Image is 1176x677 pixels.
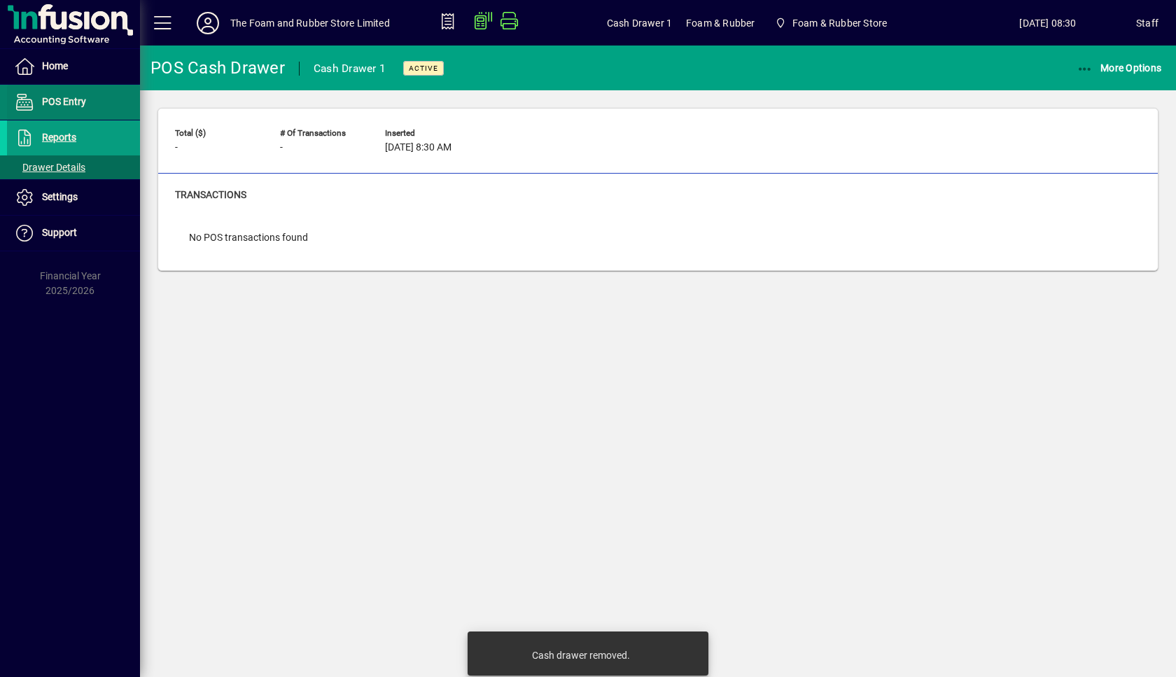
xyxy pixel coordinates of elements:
[607,12,672,34] span: Cash Drawer 1
[1077,62,1162,74] span: More Options
[185,11,230,36] button: Profile
[150,57,285,79] div: POS Cash Drawer
[42,132,76,143] span: Reports
[42,191,78,202] span: Settings
[960,12,1136,34] span: [DATE] 08:30
[769,11,892,36] span: Foam & Rubber Store
[175,189,246,200] span: Transactions
[7,216,140,251] a: Support
[532,648,630,662] div: Cash drawer removed.
[385,129,469,138] span: Inserted
[314,57,386,80] div: Cash Drawer 1
[280,142,283,153] span: -
[230,12,390,34] div: The Foam and Rubber Store Limited
[7,155,140,179] a: Drawer Details
[385,142,451,153] span: [DATE] 8:30 AM
[409,64,438,73] span: Active
[792,12,887,34] span: Foam & Rubber Store
[42,60,68,71] span: Home
[175,216,322,259] div: No POS transactions found
[175,129,259,138] span: Total ($)
[175,142,178,153] span: -
[280,129,364,138] span: # of Transactions
[7,180,140,215] a: Settings
[1073,55,1165,81] button: More Options
[42,96,86,107] span: POS Entry
[7,85,140,120] a: POS Entry
[14,162,85,173] span: Drawer Details
[1136,12,1158,34] div: Staff
[686,12,755,34] span: Foam & Rubber
[7,49,140,84] a: Home
[42,227,77,238] span: Support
